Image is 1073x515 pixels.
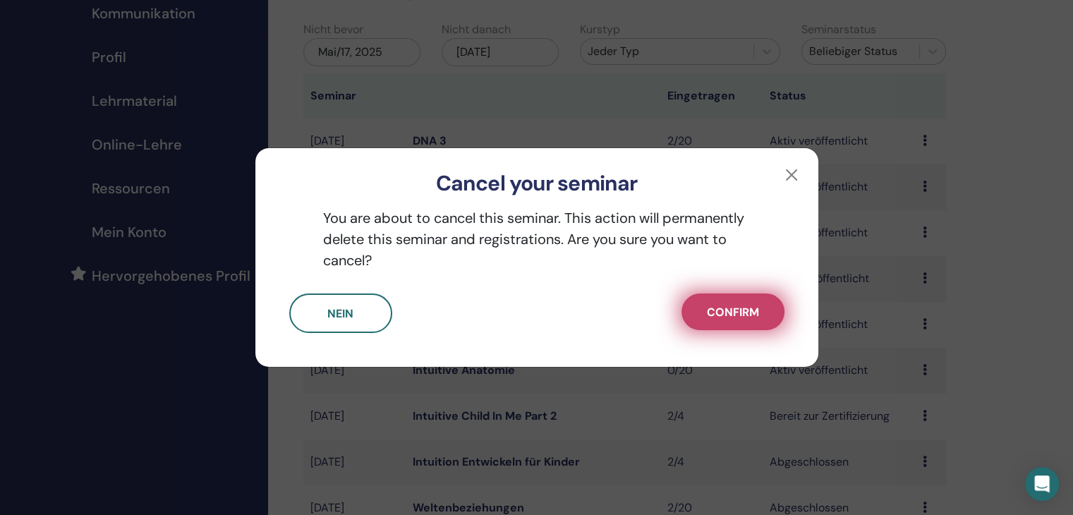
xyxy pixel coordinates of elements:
[289,207,784,271] p: You are about to cancel this seminar. This action will permanently delete this seminar and regist...
[289,293,392,333] button: Nein
[707,305,759,320] span: Confirm
[1025,467,1059,501] div: Open Intercom Messenger
[278,171,796,196] h3: Cancel your seminar
[327,306,353,321] span: Nein
[681,293,784,330] button: Confirm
